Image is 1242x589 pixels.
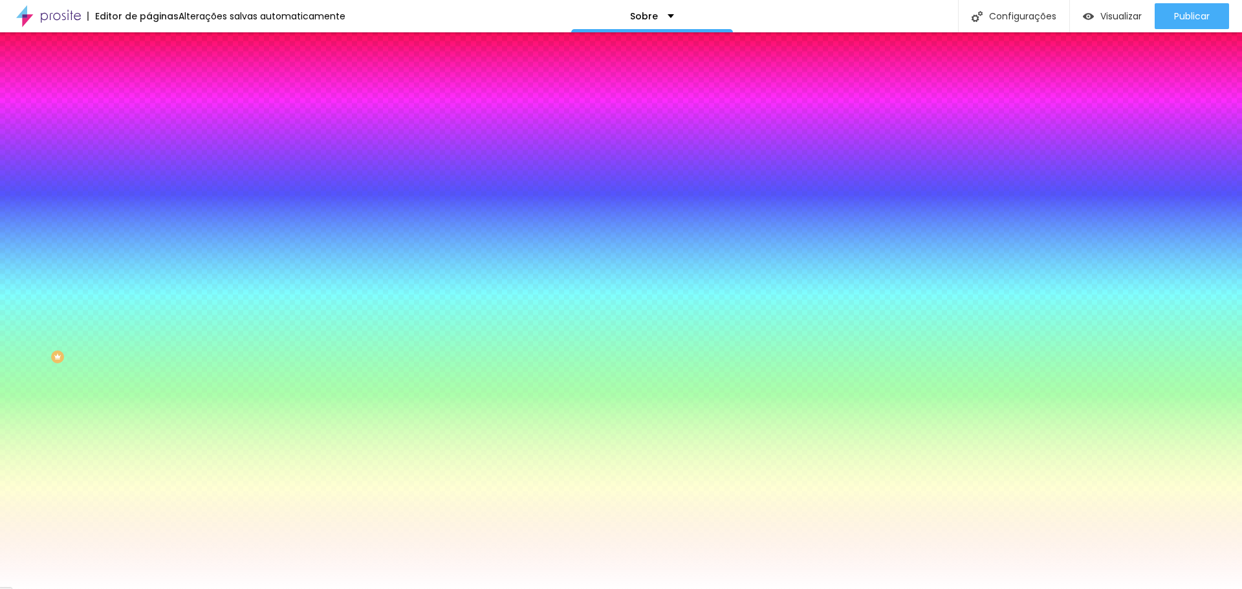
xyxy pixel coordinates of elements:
img: Icone [972,11,983,22]
span: Publicar [1174,11,1210,21]
div: Alterações salvas automaticamente [179,12,345,21]
button: Visualizar [1070,3,1155,29]
span: Visualizar [1100,11,1142,21]
button: Publicar [1155,3,1229,29]
div: Editor de páginas [87,12,179,21]
p: Sobre [630,12,658,21]
img: view-1.svg [1083,11,1094,22]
